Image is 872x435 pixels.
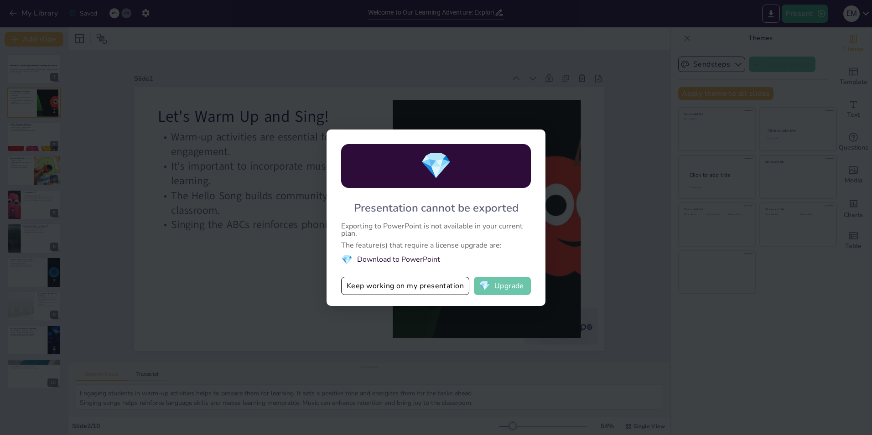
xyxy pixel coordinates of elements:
[341,277,469,295] button: Keep working on my presentation
[341,254,353,266] span: diamond
[341,242,531,249] div: The feature(s) that require a license upgrade are:
[341,223,531,237] div: Exporting to PowerPoint is not available in your current plan.
[341,254,531,266] li: Download to PowerPoint
[420,148,452,183] span: diamond
[474,277,531,295] button: diamondUpgrade
[354,201,519,215] div: Presentation cannot be exported
[479,281,490,290] span: diamond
